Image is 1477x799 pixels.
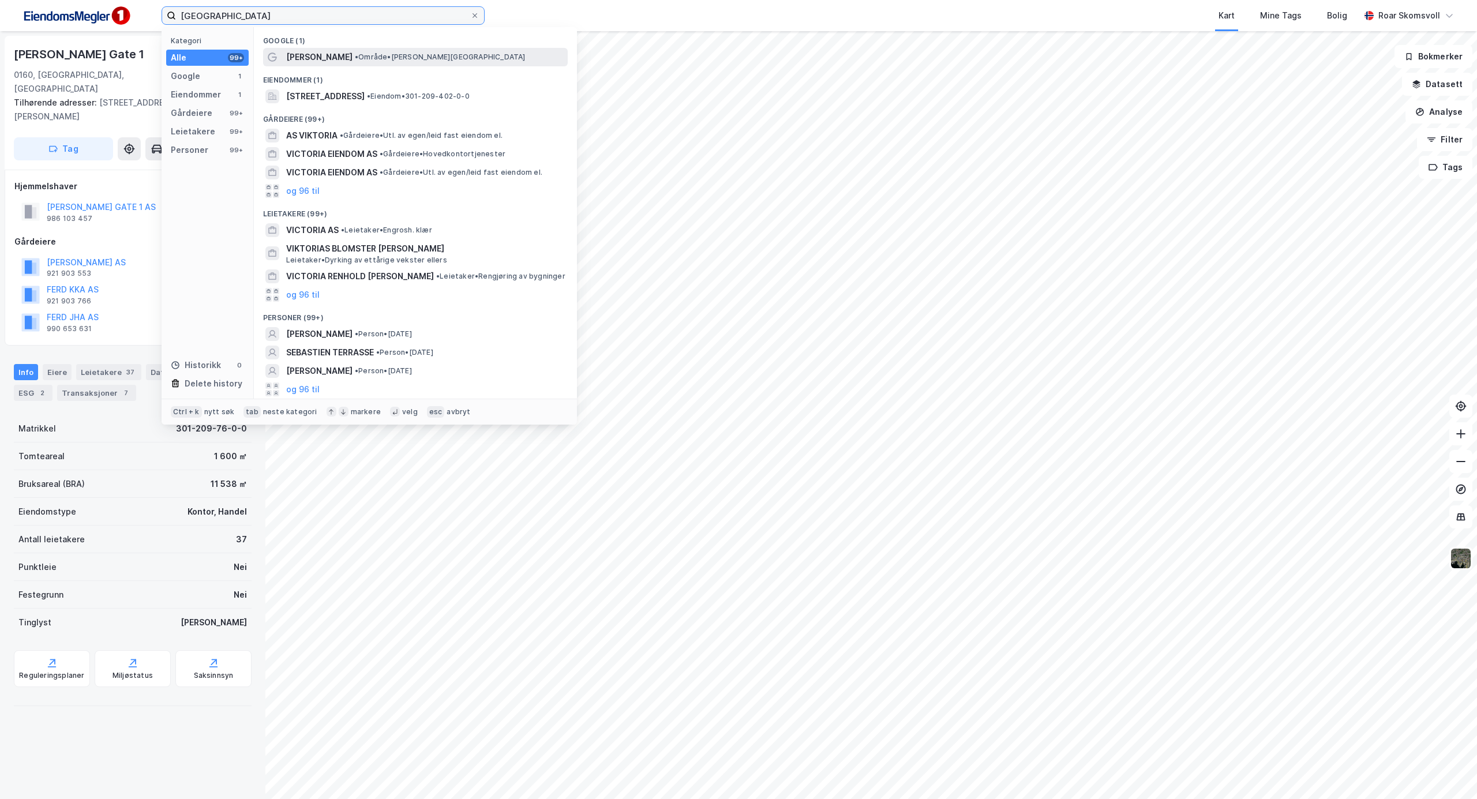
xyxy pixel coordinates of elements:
span: [PERSON_NAME] [286,364,353,378]
div: 1 [235,90,244,99]
span: Leietaker • Engrosh. klær [341,226,432,235]
div: Eiendommer [171,88,221,102]
button: Filter [1417,128,1472,151]
span: Person • [DATE] [376,348,433,357]
span: • [355,366,358,375]
span: Person • [DATE] [355,366,412,376]
span: • [355,52,358,61]
div: Google (1) [254,27,577,48]
div: Eiendommer (1) [254,66,577,87]
span: Gårdeiere • Utl. av egen/leid fast eiendom el. [380,168,542,177]
span: • [341,226,344,234]
span: • [436,272,440,280]
button: og 96 til [286,288,320,302]
div: Personer [171,143,208,157]
span: VICTORIA EIENDOM AS [286,147,377,161]
span: Gårdeiere • Utl. av egen/leid fast eiendom el. [340,131,503,140]
div: Personer (99+) [254,304,577,325]
span: VICTORIA RENHOLD [PERSON_NAME] [286,269,434,283]
div: 2 [36,387,48,399]
button: og 96 til [286,382,320,396]
div: 986 103 457 [47,214,92,223]
div: Delete history [185,377,242,391]
div: Gårdeiere [171,106,212,120]
span: Område • [PERSON_NAME][GEOGRAPHIC_DATA] [355,52,526,62]
div: Festegrunn [18,588,63,602]
div: 37 [236,532,247,546]
button: Analyse [1405,100,1472,123]
div: Bruksareal (BRA) [18,477,85,491]
span: Gårdeiere • Hovedkontortjenester [380,149,505,159]
div: 99+ [228,108,244,118]
div: 11 538 ㎡ [211,477,247,491]
div: Tinglyst [18,616,51,629]
div: Alle [171,51,186,65]
div: velg [402,407,418,417]
span: • [340,131,343,140]
button: Datasett [1402,73,1472,96]
span: Leietaker • Dyrking av ettårige vekster ellers [286,256,447,265]
button: Bokmerker [1394,45,1472,68]
div: [PERSON_NAME] Gate 1 [14,45,147,63]
div: Saksinnsyn [194,671,234,680]
div: 0 [235,361,244,370]
span: Person • [DATE] [355,329,412,339]
div: avbryt [447,407,470,417]
span: AS VIKTORIA [286,129,338,142]
div: 99+ [228,53,244,62]
div: esc [427,406,445,418]
img: F4PB6Px+NJ5v8B7XTbfpPpyloAAAAASUVORK5CYII= [18,3,134,29]
span: SEBASTIEN TERRASSE [286,346,374,359]
div: Historikk [171,358,221,372]
div: Antall leietakere [18,532,85,546]
div: Datasett [146,364,204,380]
div: Miljøstatus [113,671,153,680]
div: Leietakere [171,125,215,138]
div: neste kategori [263,407,317,417]
div: markere [351,407,381,417]
div: Nei [234,560,247,574]
button: og 96 til [286,184,320,198]
div: 921 903 553 [47,269,91,278]
div: [STREET_ADDRESS][PERSON_NAME] [14,96,242,123]
div: Bolig [1327,9,1347,22]
div: [PERSON_NAME] [181,616,247,629]
div: Reguleringsplaner [19,671,84,680]
span: Tilhørende adresser: [14,97,99,107]
div: 301-209-76-0-0 [176,422,247,436]
div: tab [243,406,261,418]
div: 7 [120,387,132,399]
div: Roar Skomsvoll [1378,9,1440,22]
div: Mine Tags [1260,9,1302,22]
button: Tags [1419,156,1472,179]
div: Nei [234,588,247,602]
div: Info [14,364,38,380]
div: Gårdeiere (99+) [254,106,577,126]
div: Leietakere [76,364,141,380]
div: Leietakere (99+) [254,200,577,221]
span: • [376,348,380,357]
div: 37 [124,366,137,378]
span: [PERSON_NAME] [286,327,353,341]
div: ESG [14,385,53,401]
span: • [367,92,370,100]
div: Eiendomstype [18,505,76,519]
div: Kart [1219,9,1235,22]
div: 1 600 ㎡ [214,449,247,463]
div: Ctrl + k [171,406,202,418]
div: 99+ [228,145,244,155]
iframe: Chat Widget [1419,744,1477,799]
div: Hjemmelshaver [14,179,251,193]
div: 921 903 766 [47,297,91,306]
div: Transaksjoner [57,385,136,401]
span: • [380,168,383,177]
div: 990 653 631 [47,324,92,333]
span: [STREET_ADDRESS] [286,89,365,103]
div: Google [171,69,200,83]
span: VIKTORIAS BLOMSTER [PERSON_NAME] [286,242,563,256]
div: Kategori [171,36,249,45]
span: Leietaker • Rengjøring av bygninger [436,272,565,281]
span: • [355,329,358,338]
span: [PERSON_NAME] [286,50,353,64]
